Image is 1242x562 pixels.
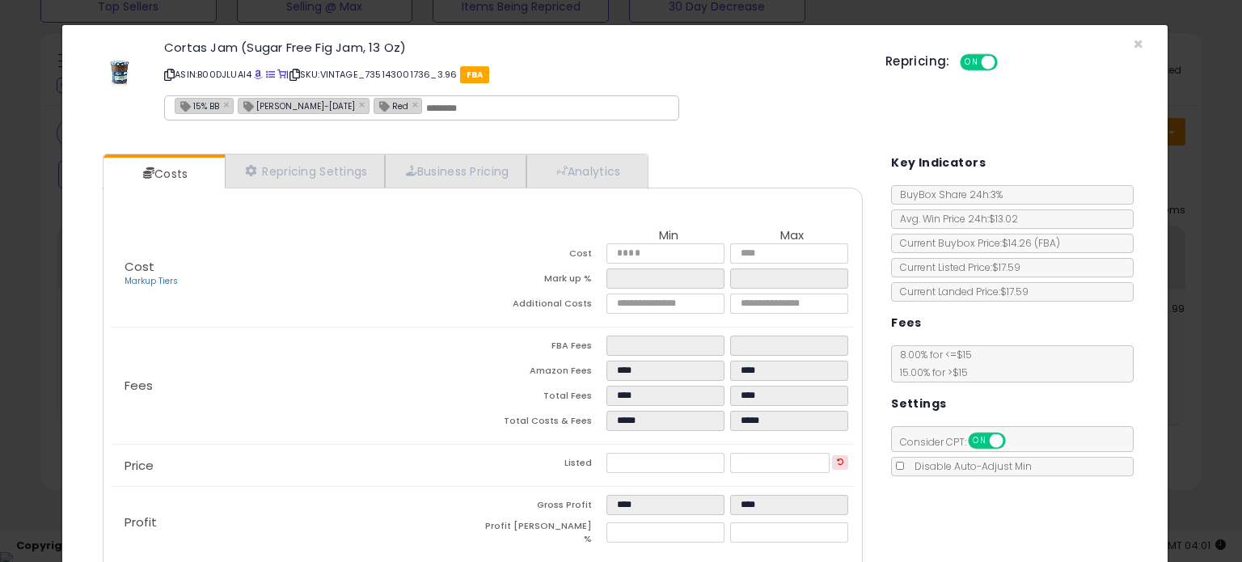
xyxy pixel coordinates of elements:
[1133,32,1143,56] span: ×
[101,41,137,90] img: 31KO9xv11OL._SL60_.jpg
[483,361,606,386] td: Amazon Fees
[277,68,286,81] a: Your listing only
[385,154,526,188] a: Business Pricing
[266,68,275,81] a: All offer listings
[1002,236,1060,250] span: $14.26
[412,97,422,112] a: ×
[892,260,1020,274] span: Current Listed Price: $17.59
[885,55,950,68] h5: Repricing:
[483,243,606,268] td: Cost
[112,459,483,472] p: Price
[239,99,355,112] span: [PERSON_NAME]-[DATE]
[175,99,219,112] span: 15% BB
[606,229,730,243] th: Min
[254,68,263,81] a: BuyBox page
[892,188,1003,201] span: BuyBox Share 24h: 3%
[359,97,369,112] a: ×
[460,66,490,83] span: FBA
[483,520,606,550] td: Profit [PERSON_NAME] %
[906,459,1032,473] span: Disable Auto-Adjust Min
[483,495,606,520] td: Gross Profit
[374,99,408,112] span: Red
[223,97,233,112] a: ×
[526,154,646,188] a: Analytics
[891,313,922,333] h5: Fees
[483,268,606,294] td: Mark up %
[103,158,223,190] a: Costs
[961,56,982,70] span: ON
[730,229,854,243] th: Max
[892,366,968,379] span: 15.00 % for > $15
[891,394,946,414] h5: Settings
[225,154,385,188] a: Repricing Settings
[995,56,1020,70] span: OFF
[483,453,606,478] td: Listed
[892,285,1029,298] span: Current Landed Price: $17.59
[892,236,1060,250] span: Current Buybox Price:
[892,348,972,379] span: 8.00 % for <= $15
[483,336,606,361] td: FBA Fees
[164,41,861,53] h3: Cortas Jam (Sugar Free Fig Jam, 13 Oz)
[892,435,1027,449] span: Consider CPT:
[1003,434,1029,448] span: OFF
[112,516,483,529] p: Profit
[1034,236,1060,250] span: ( FBA )
[112,260,483,288] p: Cost
[164,61,861,87] p: ASIN: B00DJLUAI4 | SKU: VINTAGE_735143001736_3.96
[891,153,986,173] h5: Key Indicators
[892,212,1018,226] span: Avg. Win Price 24h: $13.02
[125,275,178,287] a: Markup Tiers
[112,379,483,392] p: Fees
[483,294,606,319] td: Additional Costs
[970,434,990,448] span: ON
[483,386,606,411] td: Total Fees
[483,411,606,436] td: Total Costs & Fees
